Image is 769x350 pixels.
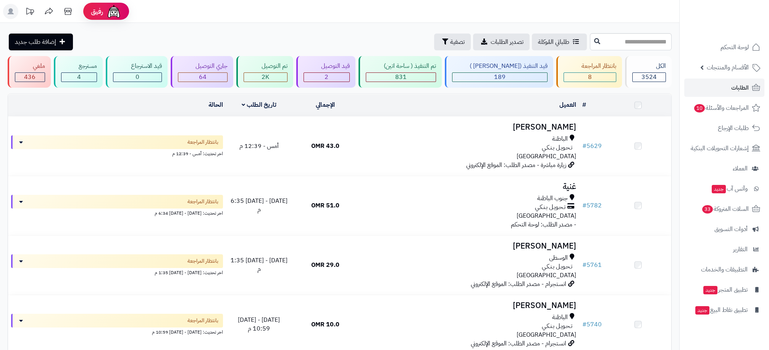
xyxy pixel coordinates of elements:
[471,339,566,348] span: انستجرام - مصدر الطلب: الموقع الإلكتروني
[718,123,749,133] span: طلبات الإرجاع
[443,56,555,88] a: قيد التنفيذ ([PERSON_NAME] ) 189
[452,73,548,82] div: 189
[733,163,748,174] span: العملاء
[238,315,280,333] span: [DATE] - [DATE] 10:59 م
[537,194,568,203] span: جنوب الباطنة
[712,185,726,193] span: جديد
[582,141,586,151] span: #
[694,104,705,113] span: 10
[582,260,586,270] span: #
[542,262,572,271] span: تـحـويـل بـنـكـي
[311,320,339,329] span: 10.0 OMR
[366,62,436,71] div: تم التنفيذ ( ساحة اتين)
[695,306,709,315] span: جديد
[231,196,288,214] span: [DATE] - [DATE] 6:35 م
[721,42,749,53] span: لوحة التحكم
[564,73,616,82] div: 8
[582,201,602,210] a: #5782
[559,100,576,109] a: العميل
[684,79,764,97] a: الطلبات
[357,56,443,88] a: تم التنفيذ ( ساحة اتين) 831
[187,317,218,324] span: بانتظار المراجعة
[359,176,579,235] td: - مصدر الطلب: لوحة التحكم
[304,73,350,82] div: 2
[262,72,269,82] span: 2K
[187,138,218,146] span: بانتظار المراجعة
[178,62,228,71] div: جاري التوصيل
[9,34,73,50] a: إضافة طلب جديد
[366,73,436,82] div: 831
[684,38,764,56] a: لوحة التحكم
[549,254,568,262] span: الوسطى
[532,34,587,50] a: طلباتي المُوكلة
[582,320,586,329] span: #
[169,56,235,88] a: جاري التوصيل 64
[701,204,749,214] span: السلات المتروكة
[702,205,713,214] span: 33
[362,123,576,132] h3: [PERSON_NAME]
[136,72,139,82] span: 0
[15,62,45,71] div: ملغي
[538,37,569,47] span: طلباتي المُوكلة
[11,209,223,217] div: اخر تحديث: [DATE] - [DATE] 6:34 م
[61,73,97,82] div: 4
[624,56,674,88] a: الكل3524
[52,56,105,88] a: مسترجع 4
[494,72,506,82] span: 189
[199,72,207,82] span: 64
[701,264,748,275] span: التطبيقات والخدمات
[362,182,576,191] h3: غنية
[582,201,586,210] span: #
[450,37,465,47] span: تصفية
[106,4,121,19] img: ai-face.png
[187,198,218,206] span: بانتظار المراجعة
[695,305,748,315] span: تطبيق نقاط البيع
[6,56,52,88] a: ملغي 436
[311,260,339,270] span: 29.0 OMR
[295,56,357,88] a: قيد التوصيل 2
[632,62,666,71] div: الكل
[61,62,97,71] div: مسترجع
[304,62,350,71] div: قيد التوصيل
[20,4,39,21] a: تحديثات المنصة
[452,62,548,71] div: قيد التنفيذ ([PERSON_NAME] )
[703,286,717,294] span: جديد
[91,7,103,16] span: رفيق
[239,141,279,151] span: أمس - 12:39 م
[703,284,748,295] span: تطبيق المتجر
[535,203,565,212] span: تـحـويـل بـنـكـي
[316,100,335,109] a: الإجمالي
[564,62,616,71] div: بانتظار المراجعة
[711,183,748,194] span: وآتس آب
[491,37,523,47] span: تصدير الطلبات
[684,240,764,258] a: التقارير
[113,73,162,82] div: 0
[362,301,576,310] h3: [PERSON_NAME]
[552,135,568,143] span: الباطنة
[684,99,764,117] a: المراجعات والأسئلة10
[24,72,36,82] span: 436
[582,320,602,329] a: #5740
[244,73,287,82] div: 1990
[11,149,223,157] div: اخر تحديث: أمس - 12:39 م
[552,313,568,322] span: الباطنة
[714,224,748,234] span: أدوات التسويق
[242,100,276,109] a: تاريخ الطلب
[707,62,749,73] span: الأقسام والمنتجات
[684,139,764,157] a: إشعارات التحويلات البنكية
[733,244,748,255] span: التقارير
[582,100,586,109] a: #
[582,260,602,270] a: #5761
[15,73,45,82] div: 436
[11,268,223,276] div: اخر تحديث: [DATE] - [DATE] 1:35 م
[684,119,764,137] a: طلبات الإرجاع
[684,260,764,279] a: التطبيقات والخدمات
[517,152,576,161] span: [GEOGRAPHIC_DATA]
[471,279,566,289] span: انستجرام - مصدر الطلب: الموقع الإلكتروني
[473,34,530,50] a: تصدير الطلبات
[691,143,749,154] span: إشعارات التحويلات البنكية
[582,141,602,151] a: #5629
[517,330,576,339] span: [GEOGRAPHIC_DATA]
[555,56,624,88] a: بانتظار المراجعة 8
[235,56,295,88] a: تم التوصيل 2K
